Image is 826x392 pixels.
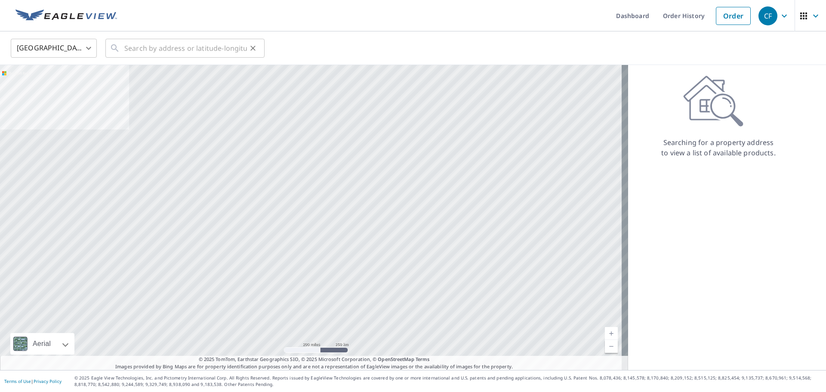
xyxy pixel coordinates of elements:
p: Searching for a property address to view a list of available products. [661,137,776,158]
div: Aerial [30,333,53,355]
input: Search by address or latitude-longitude [124,36,247,60]
a: Order [716,7,751,25]
button: Clear [247,42,259,54]
div: Aerial [10,333,74,355]
p: © 2025 Eagle View Technologies, Inc. and Pictometry International Corp. All Rights Reserved. Repo... [74,375,822,388]
div: [GEOGRAPHIC_DATA] [11,36,97,60]
a: Privacy Policy [34,378,62,384]
img: EV Logo [15,9,117,22]
a: Current Level 5, Zoom Out [605,340,618,353]
span: © 2025 TomTom, Earthstar Geographics SIO, © 2025 Microsoft Corporation, © [199,356,430,363]
a: OpenStreetMap [378,356,414,362]
a: Current Level 5, Zoom In [605,327,618,340]
a: Terms [416,356,430,362]
div: CF [758,6,777,25]
p: | [4,379,62,384]
a: Terms of Use [4,378,31,384]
